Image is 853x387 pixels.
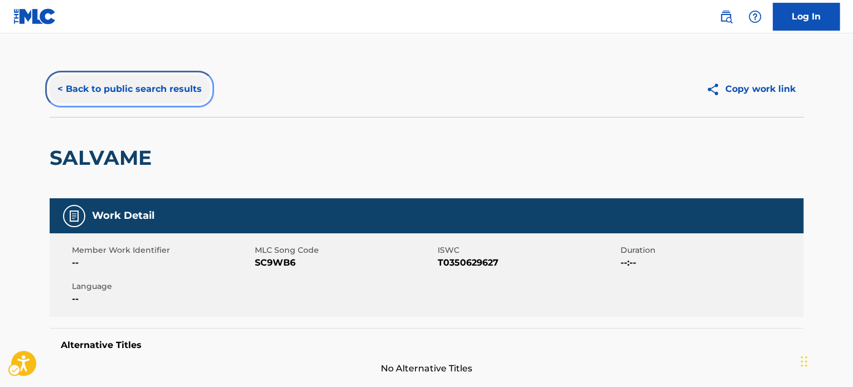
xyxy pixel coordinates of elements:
img: search [719,10,733,23]
span: ISWC [438,244,618,256]
div: Chat Widget [797,334,853,387]
h5: Alternative Titles [61,340,792,351]
iframe: Hubspot Iframe [797,334,853,387]
span: SC9WB6 [255,256,435,270]
img: help [748,10,762,23]
span: -- [72,256,252,270]
h5: Work Detail [92,209,154,222]
img: MLC Logo [13,8,56,25]
img: Copy work link [706,82,725,96]
span: Duration [621,244,801,256]
h2: SALVAME [50,145,157,170]
span: Language [72,281,252,292]
a: Log In [773,3,840,31]
span: -- [72,292,252,306]
img: Work Detail [67,209,81,223]
div: Drag [801,345,807,378]
span: MLC Song Code [255,244,435,256]
span: --:-- [621,256,801,270]
span: Member Work Identifier [72,244,252,256]
span: No Alternative Titles [50,362,803,375]
span: T0350629627 [438,256,618,270]
button: < Back to public search results [50,75,210,103]
button: Copy work link [698,75,803,103]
